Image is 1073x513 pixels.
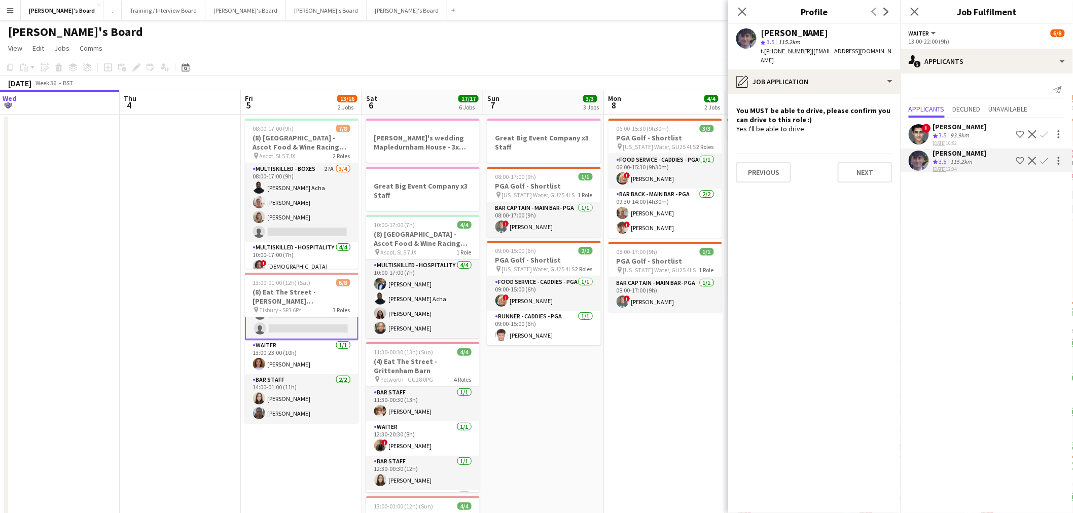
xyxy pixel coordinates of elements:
[63,79,73,87] div: BST
[933,140,987,146] div: 10:52
[374,348,434,356] span: 11:30-00:30 (13h) (Sun)
[953,105,981,113] span: Declined
[933,166,946,172] tcxspan: Call 02-09-2025 via 3CX
[623,266,696,274] span: [US_STATE] Water, GU25 4LS
[764,47,812,55] tcxspan: Call +447594256909 via 3CX
[366,133,480,152] h3: [PERSON_NAME]'s wedding Mapledurnham House - 3x staff
[909,38,1065,45] div: 13:00-22:00 (9h)
[245,242,359,320] app-card-role: Multiskilled - Hospitality4/410:00-17:00 (7h)![DEMOGRAPHIC_DATA]
[333,152,350,160] span: 2 Roles
[838,162,892,182] button: Next
[579,247,593,254] span: 2/2
[8,24,143,40] h1: [PERSON_NAME]'s Board
[366,421,480,456] app-card-role: Waiter1/112:30-20:30 (8h)![PERSON_NAME]
[578,191,593,199] span: 1 Role
[624,172,630,178] span: !
[487,241,601,345] app-job-card: 09:00-15:00 (6h)2/2PGA Golf - Shortlist [US_STATE] Water, GU25 4LS2 RolesFood Service - Caddies -...
[338,103,357,111] div: 2 Jobs
[576,265,593,273] span: 2 Roles
[609,256,722,266] h3: PGA Golf - Shortlist
[933,166,987,172] div: 12:04
[260,306,302,314] span: Tisbury - SP3 6PY
[245,94,253,103] span: Fri
[697,143,714,151] span: 2 Roles
[704,95,719,102] span: 4/4
[487,94,499,103] span: Sun
[205,1,286,20] button: [PERSON_NAME]'s Board
[487,255,601,265] h3: PGA Golf - Shortlist
[609,94,622,103] span: Mon
[374,221,415,229] span: 10:00-17:00 (7h)
[336,125,350,132] span: 7/8
[366,387,480,421] app-card-role: BAR STAFF1/111:30-00:30 (13h)[PERSON_NAME]
[253,279,311,286] span: 13:00-01:00 (12h) (Sat)
[699,266,714,274] span: 1 Role
[583,95,597,102] span: 3/3
[624,222,630,228] span: !
[487,119,601,163] app-job-card: Great Big Event Company x3 Staff
[21,1,103,20] button: [PERSON_NAME]'s Board
[454,376,472,383] span: 4 Roles
[3,94,17,103] span: Wed
[260,152,296,160] span: Ascot, SL5 7JX
[933,140,946,146] tcxspan: Call 01-09-2025 via 3CX
[122,1,205,20] button: Training / Interview Board
[922,124,931,133] span: !
[457,348,472,356] span: 4/4
[949,158,975,166] div: 115.2km
[366,342,480,492] app-job-card: 11:30-00:30 (13h) (Sun)4/4(4) Eat The Street - Grittenham Barn Petworth - GU28 0PG4 RolesBAR STAF...
[336,279,350,286] span: 6/8
[989,105,1028,113] span: Unavailable
[245,119,359,269] app-job-card: 08:00-17:00 (9h)7/8(8) [GEOGRAPHIC_DATA] - Ascot Food & Wine Racing Weekend🏇🏼 Ascot, SL5 7JX2 Rol...
[366,167,480,211] app-job-card: Great Big Event Company x3 Staff
[909,29,938,37] button: Waiter
[761,47,892,64] span: | [EMAIL_ADDRESS][DOMAIN_NAME]
[76,42,106,55] a: Comms
[245,163,359,242] app-card-role: Multiskilled - Boxes27A3/408:00-17:00 (9h)[PERSON_NAME] Acha[PERSON_NAME][PERSON_NAME]
[457,248,472,256] span: 1 Role
[609,242,722,312] app-job-card: 08:00-17:00 (9h)1/1PGA Golf - Shortlist [US_STATE] Water, GU25 4LS1 RoleBar Captain - Main Bar- P...
[579,173,593,180] span: 1/1
[367,1,447,20] button: [PERSON_NAME]'s Board
[487,202,601,237] app-card-role: Bar Captain - Main Bar- PGA1/108:00-17:00 (9h)![PERSON_NAME]
[366,456,480,490] app-card-role: BAR STAFF1/112:30-00:30 (12h)[PERSON_NAME]
[761,47,812,55] span: t.
[728,69,901,94] div: Job Application
[705,103,721,111] div: 2 Jobs
[245,340,359,374] app-card-role: Waiter1/113:00-23:00 (10h)[PERSON_NAME]
[909,29,929,37] span: Waiter
[253,125,294,132] span: 08:00-17:00 (9h)
[736,106,892,124] h4: You MUST be able to drive, please confirm you can drive to this role :)
[457,221,472,229] span: 4/4
[365,99,377,111] span: 6
[700,125,714,132] span: 3/3
[901,49,1073,74] div: Applicants
[487,133,601,152] h3: Great Big Event Company x3 Staff
[245,374,359,423] app-card-role: BAR STAFF2/214:00-01:00 (11h)[PERSON_NAME][PERSON_NAME]
[245,273,359,423] app-job-card: 13:00-01:00 (12h) (Sat)6/8(8) Eat The Street - [PERSON_NAME][GEOGRAPHIC_DATA] Tisbury - SP3 6PY3 ...
[939,158,947,165] span: 3.5
[122,99,136,111] span: 4
[609,119,722,238] app-job-card: 06:00-15:30 (9h30m)3/3PGA Golf - Shortlist [US_STATE] Water, GU25 4LS2 RolesFood Service - Caddie...
[503,221,509,227] span: !
[459,103,478,111] div: 6 Jobs
[28,42,48,55] a: Edit
[617,125,669,132] span: 06:00-15:30 (9h30m)
[700,248,714,255] span: 1/1
[366,119,480,163] app-job-card: [PERSON_NAME]'s wedding Mapledurnham House - 3x staff
[124,94,136,103] span: Thu
[1,99,17,111] span: 3
[609,154,722,189] app-card-role: Food Service - Caddies - PGA1/106:00-15:30 (9h30m)![PERSON_NAME]
[909,105,945,113] span: Applicants
[487,181,601,191] h3: PGA Golf - Shortlist
[333,306,350,314] span: 3 Roles
[609,133,722,142] h3: PGA Golf - Shortlist
[33,79,59,87] span: Week 36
